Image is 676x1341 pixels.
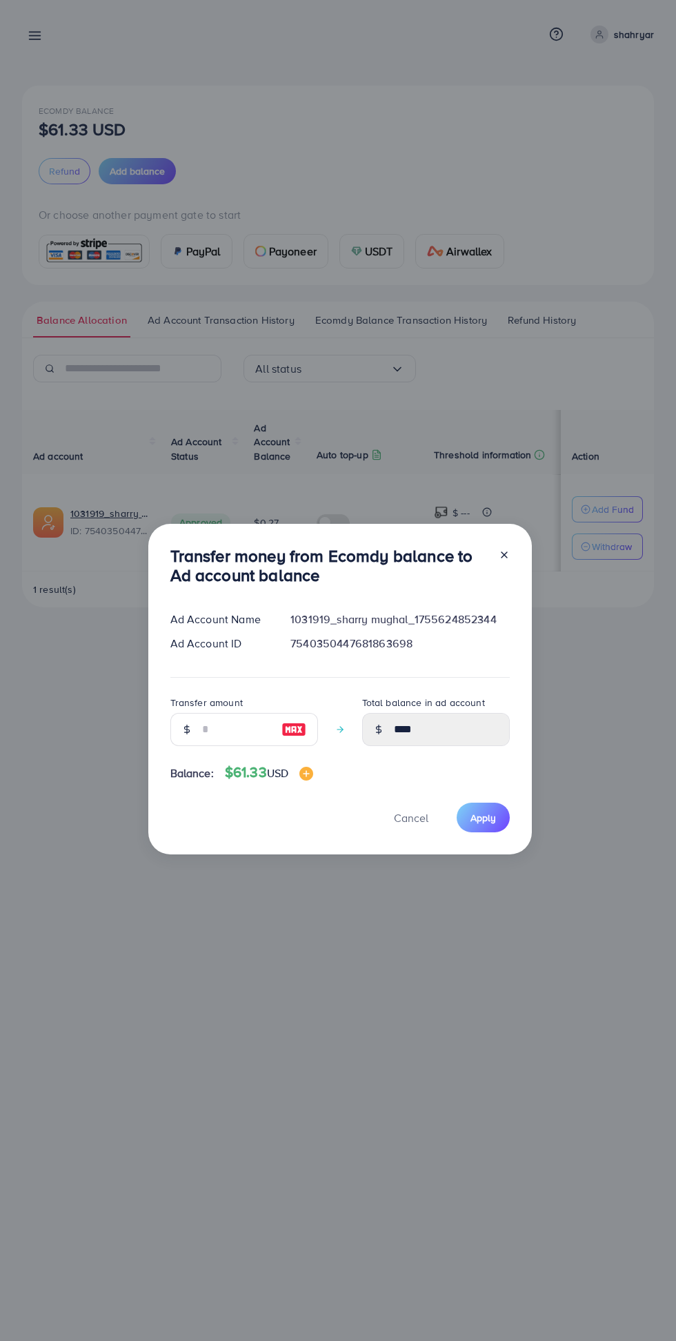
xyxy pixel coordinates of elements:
div: Ad Account ID [159,636,280,652]
img: image [299,767,313,781]
button: Cancel [377,803,446,832]
h4: $61.33 [225,764,313,781]
span: Apply [470,811,496,825]
div: 7540350447681863698 [279,636,520,652]
img: image [281,721,306,738]
div: 1031919_sharry mughal_1755624852344 [279,611,520,627]
div: Ad Account Name [159,611,280,627]
span: USD [267,765,288,781]
iframe: Chat [617,1279,666,1331]
label: Total balance in ad account [362,696,485,709]
label: Transfer amount [170,696,243,709]
span: Cancel [394,810,428,825]
span: Balance: [170,765,214,781]
h3: Transfer money from Ecomdy balance to Ad account balance [170,546,488,586]
button: Apply [457,803,510,832]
